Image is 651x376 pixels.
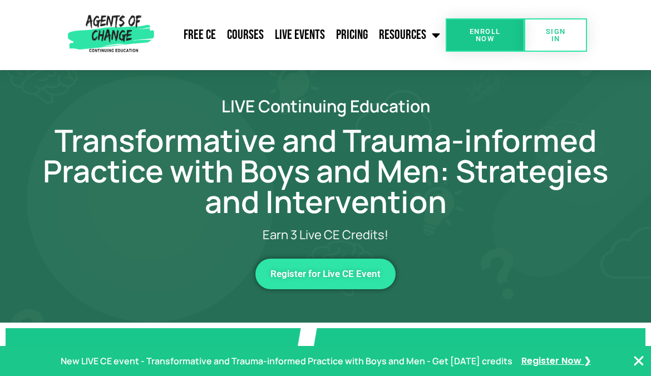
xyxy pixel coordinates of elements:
[524,18,587,52] a: SIGN IN
[158,21,446,49] nav: Menu
[269,21,331,49] a: Live Events
[331,21,373,49] a: Pricing
[542,28,569,42] span: SIGN IN
[61,353,512,369] p: New LIVE CE event - Transformative and Trauma-informed Practice with Boys and Men - Get [DATE] cr...
[28,98,623,114] h2: LIVE Continuing Education
[221,21,269,49] a: Courses
[373,21,446,49] a: Resources
[632,354,645,368] button: Close Banner
[270,269,381,279] span: Register for Live CE Event
[178,21,221,49] a: Free CE
[521,353,591,369] a: Register Now ❯
[72,228,579,242] p: Earn 3 Live CE Credits!
[446,18,524,52] a: Enroll Now
[28,125,623,217] h1: Transformative and Trauma-informed Practice with Boys and Men: Strategies and Intervention
[463,28,506,42] span: Enroll Now
[255,259,396,289] a: Register for Live CE Event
